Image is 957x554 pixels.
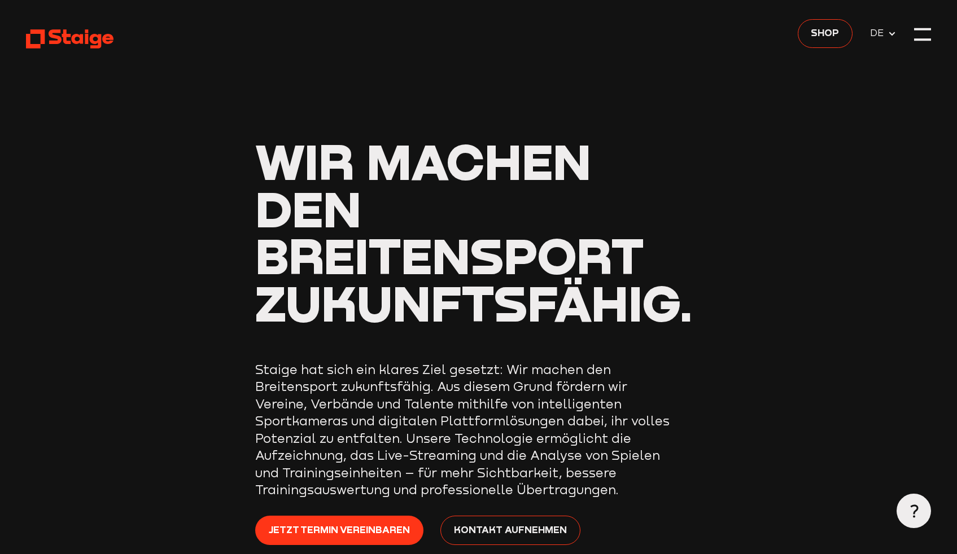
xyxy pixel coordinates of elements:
span: DE [870,25,888,41]
a: Jetzt Termin vereinbaren [255,516,423,545]
span: Wir machen den Breitensport zukunftsfähig. [255,131,693,333]
a: Kontakt aufnehmen [440,516,580,545]
span: Shop [811,25,839,41]
span: Kontakt aufnehmen [454,522,567,537]
a: Shop [798,19,853,49]
p: Staige hat sich ein klares Ziel gesetzt: Wir machen den Breitensport zukunftsfähig. Aus diesem Gr... [255,361,679,499]
span: Jetzt Termin vereinbaren [269,522,410,537]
